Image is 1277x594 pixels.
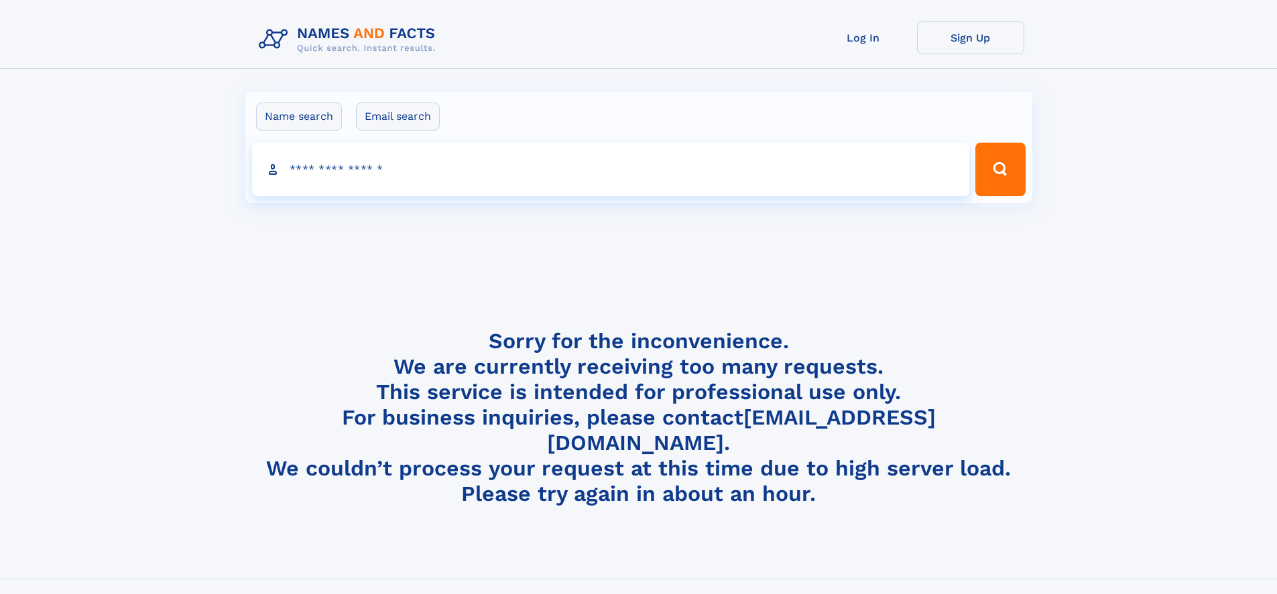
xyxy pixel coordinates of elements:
[253,21,446,58] img: Logo Names and Facts
[253,328,1024,507] h4: Sorry for the inconvenience. We are currently receiving too many requests. This service is intend...
[252,143,970,196] input: search input
[975,143,1025,196] button: Search Button
[547,404,936,455] a: [EMAIL_ADDRESS][DOMAIN_NAME]
[810,21,917,54] a: Log In
[356,102,440,131] label: Email search
[917,21,1024,54] a: Sign Up
[256,102,342,131] label: Name search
